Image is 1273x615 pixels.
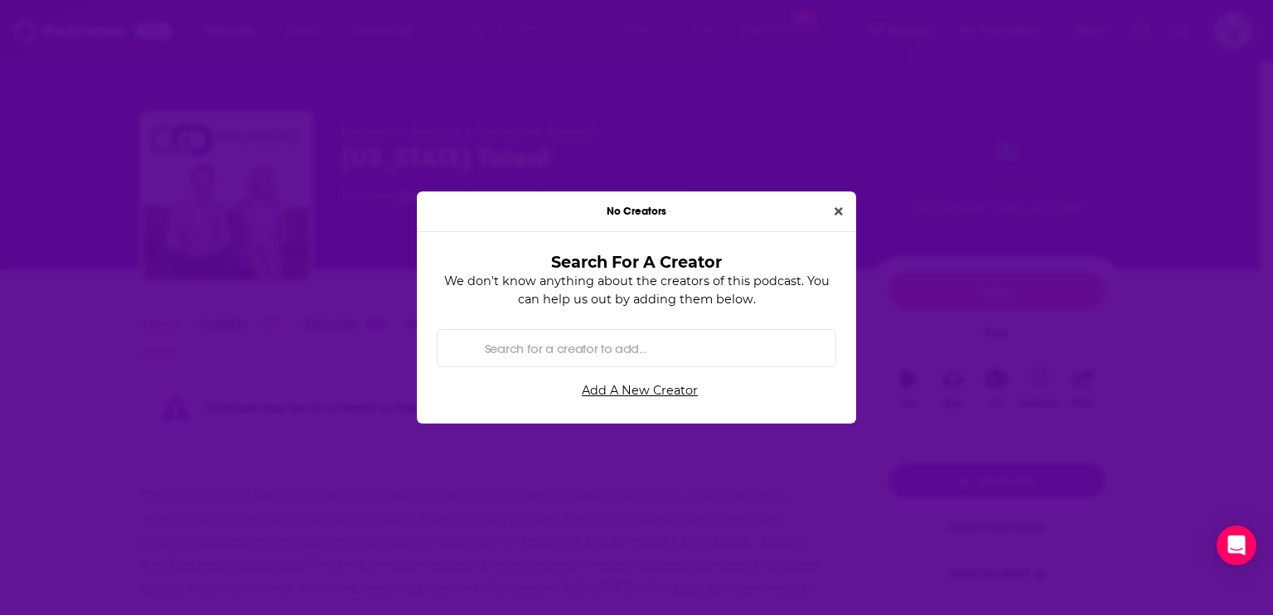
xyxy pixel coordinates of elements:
[828,202,849,221] button: Close
[437,272,836,309] p: We don't know anything about the creators of this podcast. You can help us out by adding them below.
[478,329,822,366] input: Search for a creator to add...
[463,252,810,272] h3: Search For A Creator
[417,191,856,232] div: No Creators
[1217,525,1256,565] div: Open Intercom Messenger
[437,329,836,367] div: Search by entity type
[443,377,836,404] a: Add A New Creator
